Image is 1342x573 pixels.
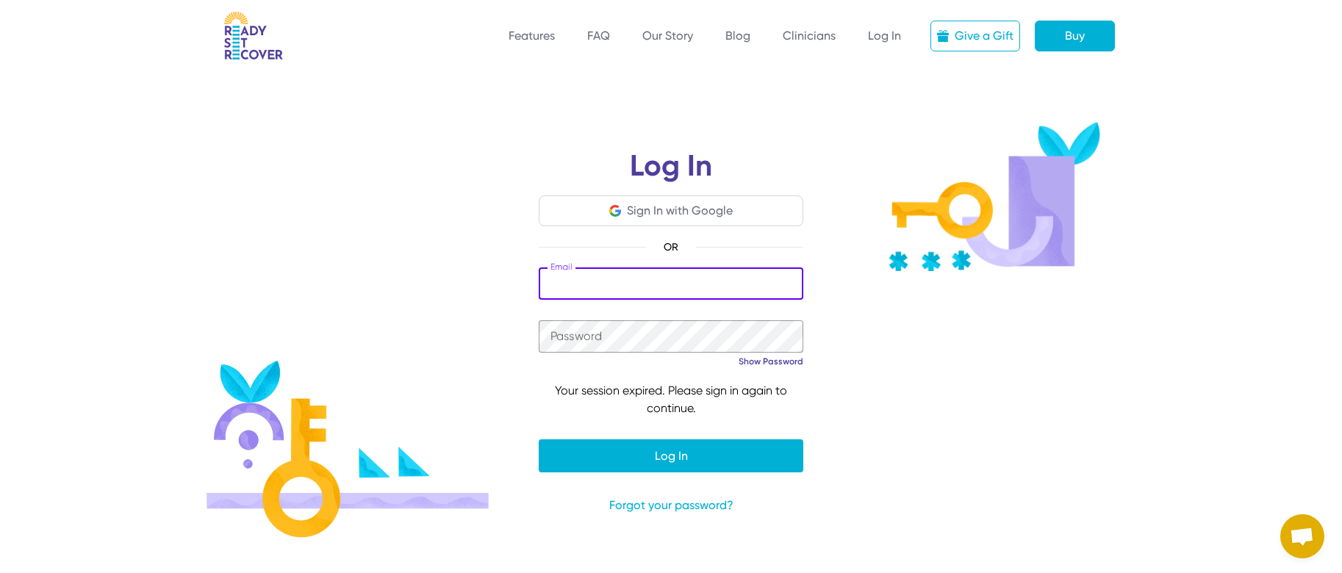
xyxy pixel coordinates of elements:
h1: Log In [539,151,803,195]
a: Our Story [642,29,693,43]
a: Blog [725,29,750,43]
div: Sign In with Google [627,202,733,220]
div: Buy [1065,27,1085,45]
div: Give a Gift [955,27,1013,45]
a: Show Password [739,356,803,367]
a: Give a Gift [930,21,1020,51]
a: Forgot your password? [539,497,803,514]
button: Log In [539,439,803,472]
img: RSR [224,12,283,60]
div: Your session expired. Please sign in again to continue. [539,382,803,417]
a: Features [509,29,555,43]
a: FAQ [587,29,610,43]
span: OR [646,238,696,256]
a: Clinicians [783,29,836,43]
img: Key [889,122,1100,271]
div: Open chat [1280,514,1324,558]
a: Buy [1035,21,1115,51]
img: Login illustration 1 [207,361,489,538]
button: Sign In with Google [609,202,733,220]
a: Log In [868,29,901,43]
